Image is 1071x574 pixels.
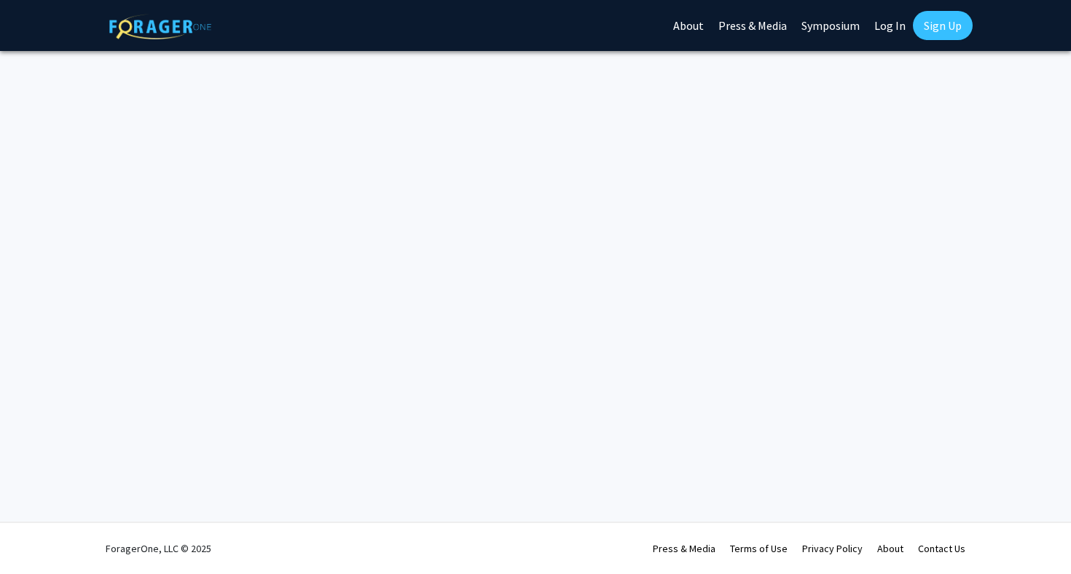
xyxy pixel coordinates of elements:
div: ForagerOne, LLC © 2025 [106,523,211,574]
a: Privacy Policy [802,542,863,555]
a: Terms of Use [730,542,788,555]
a: Sign Up [913,11,973,40]
a: About [877,542,903,555]
a: Press & Media [653,542,715,555]
img: ForagerOne Logo [109,14,211,39]
a: Contact Us [918,542,965,555]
